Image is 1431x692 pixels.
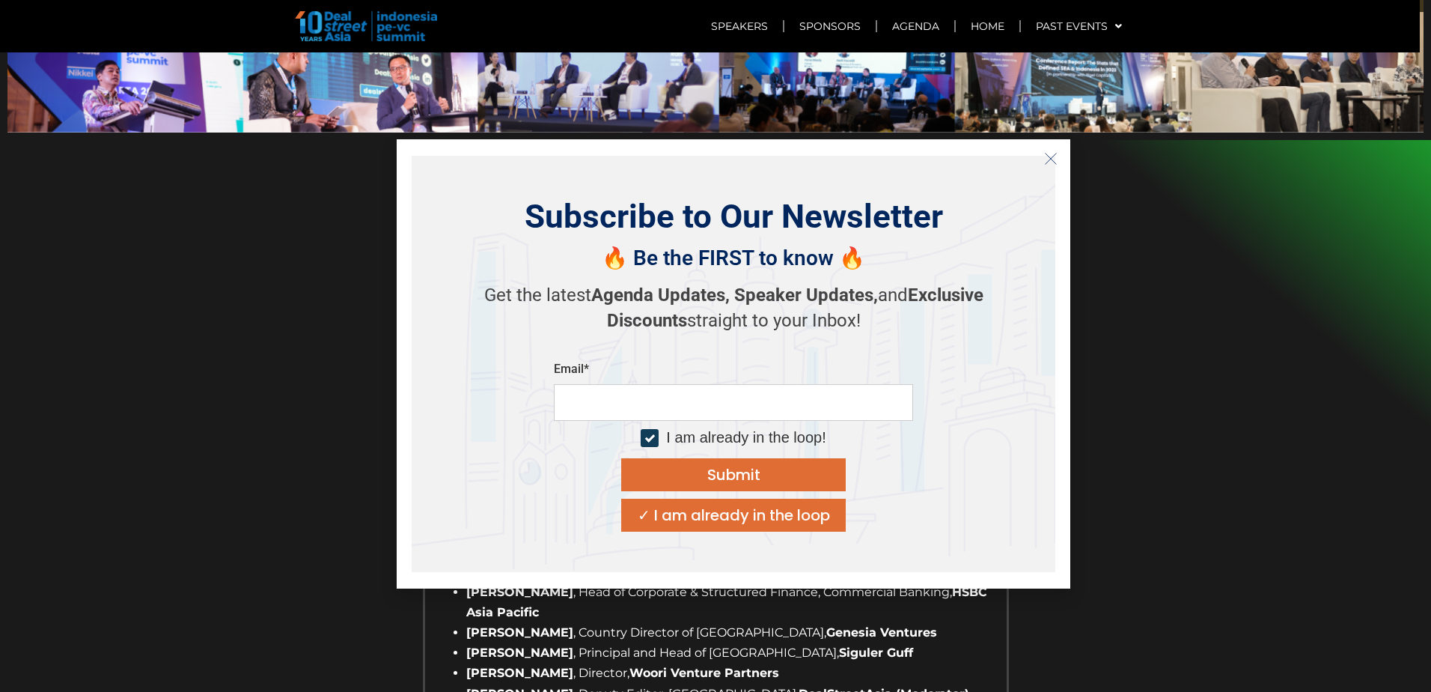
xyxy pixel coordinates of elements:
a: Speakers [696,9,783,43]
strong: [PERSON_NAME] [466,585,573,599]
strong: [PERSON_NAME] [466,666,573,680]
a: Home [956,9,1019,43]
strong: [PERSON_NAME] [466,646,573,660]
a: Sponsors [784,9,876,43]
a: Agenda [877,9,954,43]
li: , Country Director of [GEOGRAPHIC_DATA], [466,622,995,643]
strong: Genesia Ventures [826,625,937,640]
li: , Head of Corporate & Structured Finance, Commercial Banking, [466,582,995,622]
strong: [PERSON_NAME] [466,625,573,640]
strong: Woori Venture Partners [629,666,779,680]
strong: Siguler Guff [839,646,913,660]
strong: HSBC Asia Pacific [466,585,987,619]
a: Past Events [1021,9,1137,43]
li: , Principal and Head of [GEOGRAPHIC_DATA], [466,643,995,663]
li: , Director, [466,663,995,683]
